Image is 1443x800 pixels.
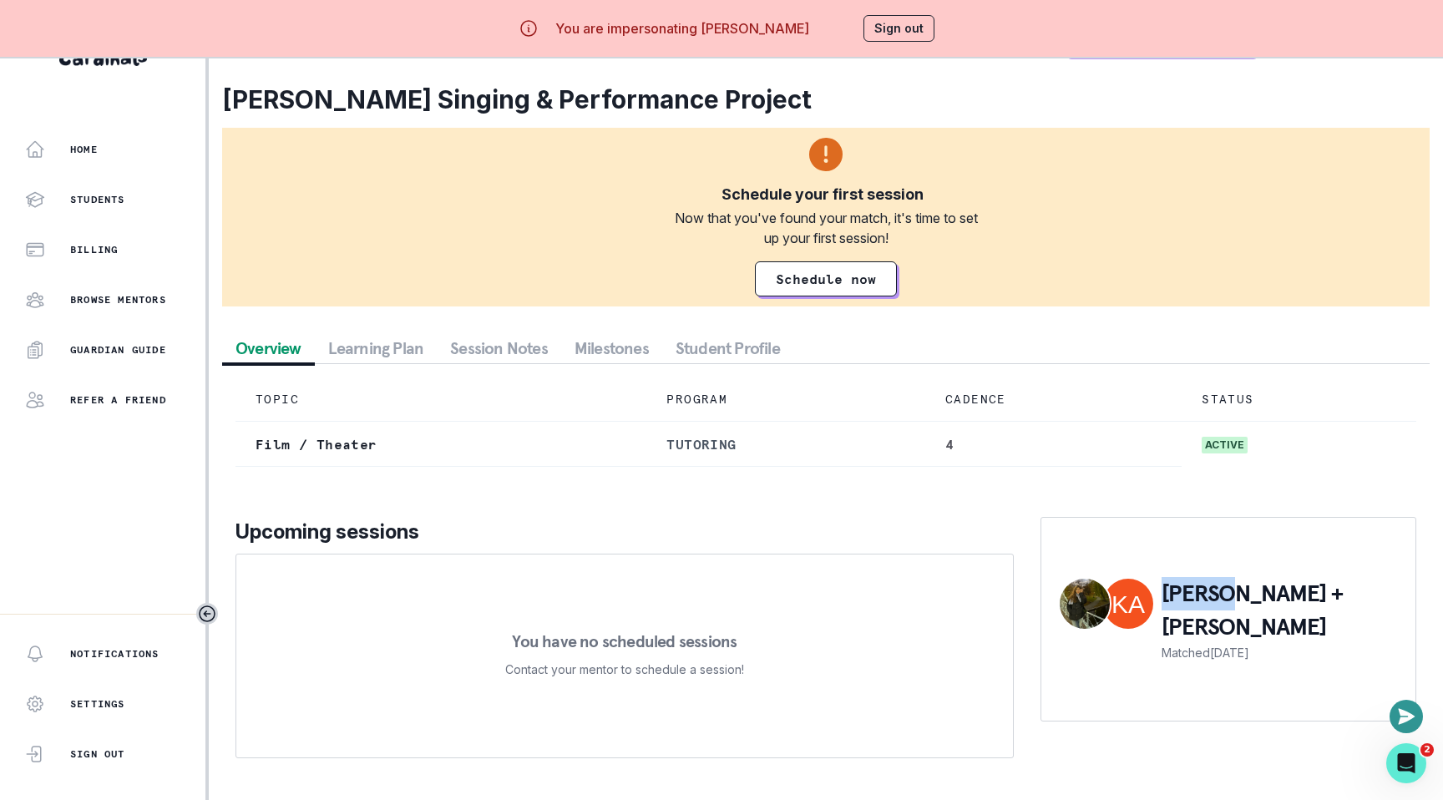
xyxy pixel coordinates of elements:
[1420,743,1434,757] span: 2
[70,193,125,206] p: Students
[222,333,315,363] button: Overview
[662,333,793,363] button: Student Profile
[1162,577,1399,644] p: [PERSON_NAME] + [PERSON_NAME]
[437,333,561,363] button: Session Notes
[666,208,986,248] div: Now that you've found your match, it's time to set up your first session!
[70,293,166,306] p: Browse Mentors
[70,143,98,156] p: Home
[70,243,118,256] p: Billing
[235,422,646,467] td: Film / Theater
[646,377,925,422] td: PROGRAM
[235,517,1014,547] p: Upcoming sessions
[1386,743,1426,783] iframe: Intercom live chat
[755,261,897,296] a: Schedule now
[196,603,218,625] button: Toggle sidebar
[925,377,1182,422] td: CADENCE
[721,185,924,205] div: Schedule your first session
[561,333,662,363] button: Milestones
[555,18,809,38] p: You are impersonating [PERSON_NAME]
[646,422,925,467] td: tutoring
[70,393,166,407] p: Refer a friend
[235,377,646,422] td: TOPIC
[505,660,744,680] p: Contact your mentor to schedule a session!
[1103,579,1153,629] img: Kiara Jia Arora
[512,633,737,650] p: You have no scheduled sessions
[1162,644,1399,661] p: Matched [DATE]
[70,697,125,711] p: Settings
[1390,700,1423,733] button: Open or close messaging widget
[1060,579,1110,629] img: Sophia Schloss
[863,15,934,42] button: Sign out
[222,84,1430,114] h2: [PERSON_NAME] Singing & Performance Project
[315,333,438,363] button: Learning Plan
[1202,437,1248,453] span: active
[925,422,1182,467] td: 4
[1182,377,1416,422] td: STATUS
[70,647,159,661] p: Notifications
[70,747,125,761] p: Sign Out
[70,343,166,357] p: Guardian Guide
